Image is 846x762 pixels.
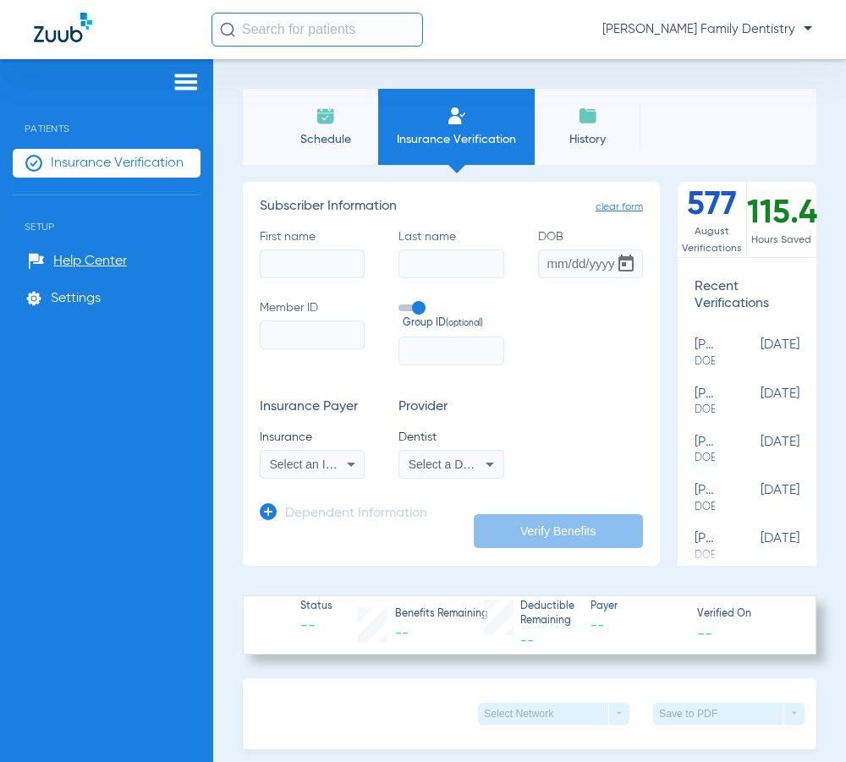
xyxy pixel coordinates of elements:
[715,386,799,418] span: [DATE]
[51,155,184,172] span: Insurance Verification
[260,249,365,278] input: First name
[602,21,812,38] span: [PERSON_NAME] Family Dentistry
[678,279,816,312] h3: Recent Verifications
[697,607,789,622] span: Verified On
[474,514,643,548] button: Verify Benefits
[260,429,365,446] span: Insurance
[398,429,503,446] span: Dentist
[446,316,483,332] small: (optional)
[715,483,799,514] span: [DATE]
[538,249,643,278] input: DOBOpen calendar
[695,500,715,515] span: DOB: [DEMOGRAPHIC_DATA]
[220,22,235,37] img: Search Icon
[695,354,715,370] span: DOB: [DEMOGRAPHIC_DATA]
[398,228,503,278] label: Last name
[316,106,336,126] img: Schedule
[395,627,409,640] span: --
[695,483,715,514] div: [PERSON_NAME]
[409,458,492,471] span: Select a Dentist
[695,403,715,418] span: DOB: [DEMOGRAPHIC_DATA]
[591,616,683,637] span: --
[697,624,712,642] span: --
[300,600,332,615] span: Status
[715,435,799,466] span: [DATE]
[695,531,715,562] div: [PERSON_NAME]
[391,131,522,148] span: Insurance Verification
[715,337,799,369] span: [DATE]
[715,531,799,562] span: [DATE]
[520,634,534,648] span: --
[596,199,643,216] span: clear form
[747,232,816,249] span: Hours Saved
[173,72,200,92] img: hamburger-icon
[678,223,746,257] span: August Verifications
[547,131,628,148] span: History
[53,253,127,270] span: Help Center
[270,458,375,471] span: Select an Insurance
[447,106,467,126] img: Manual Insurance Verification
[260,228,365,278] label: First name
[28,253,127,270] a: Help Center
[395,607,488,622] span: Benefits Remaining
[538,228,643,278] label: DOB
[260,199,643,216] h3: Subscriber Information
[398,249,503,278] input: Last name
[695,337,715,369] div: [PERSON_NAME]
[51,290,101,307] span: Settings
[300,616,332,637] span: --
[609,247,643,281] button: Open calendar
[13,97,201,134] span: Patients
[398,399,503,416] h3: Provider
[13,195,201,233] span: Setup
[211,13,423,47] input: Search for patients
[747,182,816,257] div: 115.4
[578,106,598,126] img: History
[695,386,715,418] div: [PERSON_NAME]
[695,451,715,466] span: DOB: [DEMOGRAPHIC_DATA]
[34,13,92,42] img: Zuub Logo
[285,506,427,523] h3: Dependent Information
[260,399,365,416] h3: Insurance Payer
[285,131,365,148] span: Schedule
[260,321,365,349] input: Member ID
[520,600,575,629] span: Deductible Remaining
[695,435,715,466] div: [PERSON_NAME]
[591,600,683,615] span: Payer
[678,182,747,257] div: 577
[403,316,503,332] span: Group ID
[260,299,365,365] label: Member ID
